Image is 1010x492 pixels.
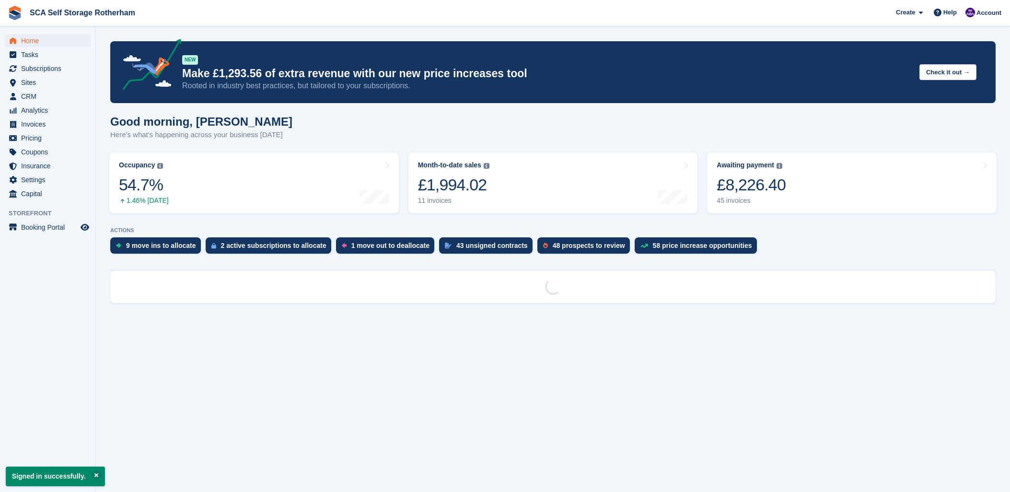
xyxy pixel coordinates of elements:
div: 48 prospects to review [553,242,625,249]
a: menu [5,221,91,234]
span: Sites [21,76,79,89]
a: menu [5,117,91,131]
p: Rooted in industry best practices, but tailored to your subscriptions. [182,81,912,91]
span: Coupons [21,145,79,159]
span: Create [896,8,915,17]
a: menu [5,34,91,47]
img: move_ins_to_allocate_icon-fdf77a2bb77ea45bf5b3d319d69a93e2d87916cf1d5bf7949dd705db3b84f3ca.svg [116,243,121,248]
a: 58 price increase opportunities [635,237,762,258]
span: Analytics [21,104,79,117]
a: 9 move ins to allocate [110,237,206,258]
a: 1 move out to deallocate [336,237,439,258]
h1: Good morning, [PERSON_NAME] [110,115,292,128]
span: Settings [21,173,79,187]
div: 58 price increase opportunities [653,242,752,249]
a: menu [5,48,91,61]
img: price_increase_opportunities-93ffe204e8149a01c8c9dc8f82e8f89637d9d84a8eef4429ea346261dce0b2c0.svg [640,244,648,248]
span: Pricing [21,131,79,145]
span: Booking Portal [21,221,79,234]
div: £8,226.40 [717,175,786,195]
a: 2 active subscriptions to allocate [206,237,336,258]
img: contract_signature_icon-13c848040528278c33f63329250d36e43548de30e8caae1d1a13099fd9432cc5.svg [445,243,452,248]
span: Capital [21,187,79,200]
a: 48 prospects to review [537,237,635,258]
img: icon-info-grey-7440780725fd019a000dd9b08b2336e03edf1995a4989e88bcd33f0948082b44.svg [777,163,782,169]
div: 45 invoices [717,197,786,205]
div: Occupancy [119,161,155,169]
p: Make £1,293.56 of extra revenue with our new price increases tool [182,67,912,81]
img: icon-info-grey-7440780725fd019a000dd9b08b2336e03edf1995a4989e88bcd33f0948082b44.svg [484,163,489,169]
a: menu [5,173,91,187]
a: Awaiting payment £8,226.40 45 invoices [707,152,997,213]
div: NEW [182,55,198,65]
span: Invoices [21,117,79,131]
img: Kelly Neesham [965,8,975,17]
a: Preview store [79,222,91,233]
div: 9 move ins to allocate [126,242,196,249]
span: CRM [21,90,79,103]
a: menu [5,76,91,89]
span: Home [21,34,79,47]
div: 1 move out to deallocate [351,242,430,249]
div: 2 active subscriptions to allocate [221,242,326,249]
div: Awaiting payment [717,161,774,169]
a: menu [5,131,91,145]
p: Here's what's happening across your business [DATE] [110,129,292,141]
a: menu [5,145,91,159]
div: 54.7% [119,175,169,195]
a: menu [5,187,91,200]
div: Month-to-date sales [418,161,481,169]
button: Check it out → [919,64,976,80]
p: Signed in successfully. [6,467,105,486]
span: Account [976,8,1001,18]
a: menu [5,104,91,117]
span: Subscriptions [21,62,79,75]
div: £1,994.02 [418,175,489,195]
img: move_outs_to_deallocate_icon-f764333ba52eb49d3ac5e1228854f67142a1ed5810a6f6cc68b1a99e826820c5.svg [342,243,347,248]
div: 43 unsigned contracts [456,242,528,249]
div: 1.46% [DATE] [119,197,169,205]
span: Help [943,8,957,17]
a: SCA Self Storage Rotherham [26,5,139,21]
img: icon-info-grey-7440780725fd019a000dd9b08b2336e03edf1995a4989e88bcd33f0948082b44.svg [157,163,163,169]
p: ACTIONS [110,227,996,234]
span: Storefront [9,209,95,218]
span: Tasks [21,48,79,61]
span: Insurance [21,159,79,173]
div: 11 invoices [418,197,489,205]
img: active_subscription_to_allocate_icon-d502201f5373d7db506a760aba3b589e785aa758c864c3986d89f69b8ff3... [211,243,216,249]
img: stora-icon-8386f47178a22dfd0bd8f6a31ec36ba5ce8667c1dd55bd0f319d3a0aa187defe.svg [8,6,22,20]
a: 43 unsigned contracts [439,237,537,258]
a: menu [5,90,91,103]
a: menu [5,62,91,75]
a: Occupancy 54.7% 1.46% [DATE] [109,152,399,213]
img: price-adjustments-announcement-icon-8257ccfd72463d97f412b2fc003d46551f7dbcb40ab6d574587a9cd5c0d94... [115,39,182,94]
img: prospect-51fa495bee0391a8d652442698ab0144808aea92771e9ea1ae160a38d050c398.svg [543,243,548,248]
a: menu [5,159,91,173]
a: Month-to-date sales £1,994.02 11 invoices [408,152,698,213]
